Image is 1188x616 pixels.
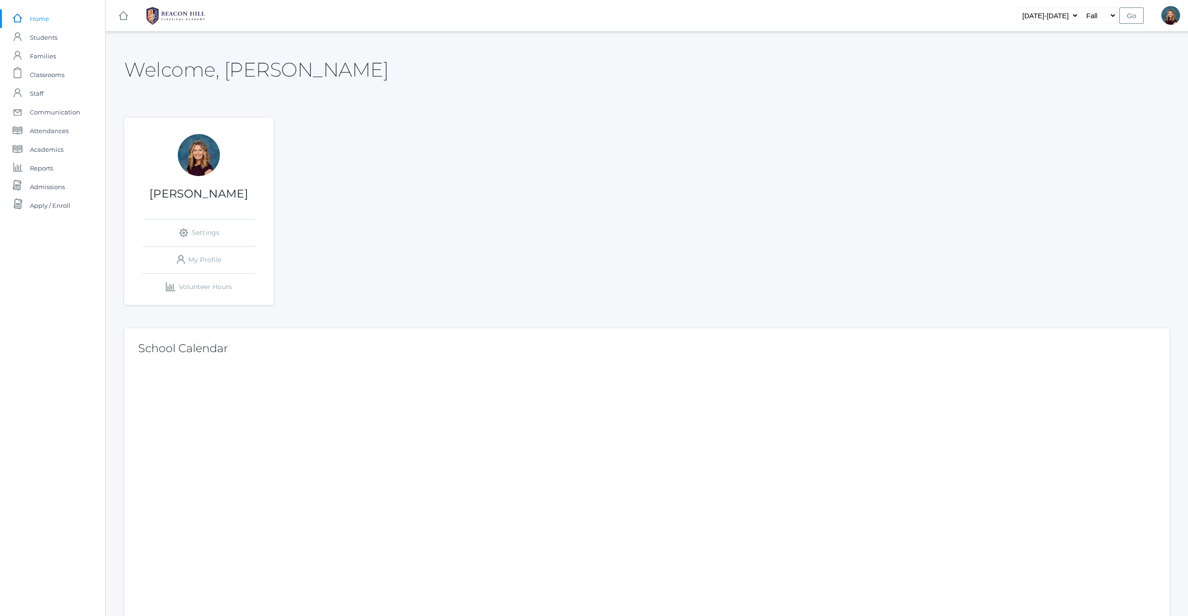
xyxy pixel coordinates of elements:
span: Staff [30,84,43,103]
a: Volunteer Hours [143,274,255,300]
div: Lindsay Leeds [178,134,220,176]
h2: Welcome, [PERSON_NAME] [124,59,388,80]
div: Lindsay Leeds [1161,6,1180,25]
input: Go [1119,7,1144,24]
span: Classrooms [30,65,64,84]
a: My Profile [143,247,255,273]
span: Admissions [30,177,65,196]
span: Attendances [30,121,69,140]
h2: School Calendar [138,342,1155,354]
span: Families [30,47,56,65]
span: Reports [30,159,53,177]
span: Students [30,28,57,47]
span: Apply / Enroll [30,196,70,215]
span: Home [30,9,49,28]
a: Settings [143,219,255,246]
span: Communication [30,103,80,121]
h1: [PERSON_NAME] [124,188,274,200]
span: Academics [30,140,63,159]
img: BHCALogos-05-308ed15e86a5a0abce9b8dd61676a3503ac9727e845dece92d48e8588c001991.png [141,4,211,28]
